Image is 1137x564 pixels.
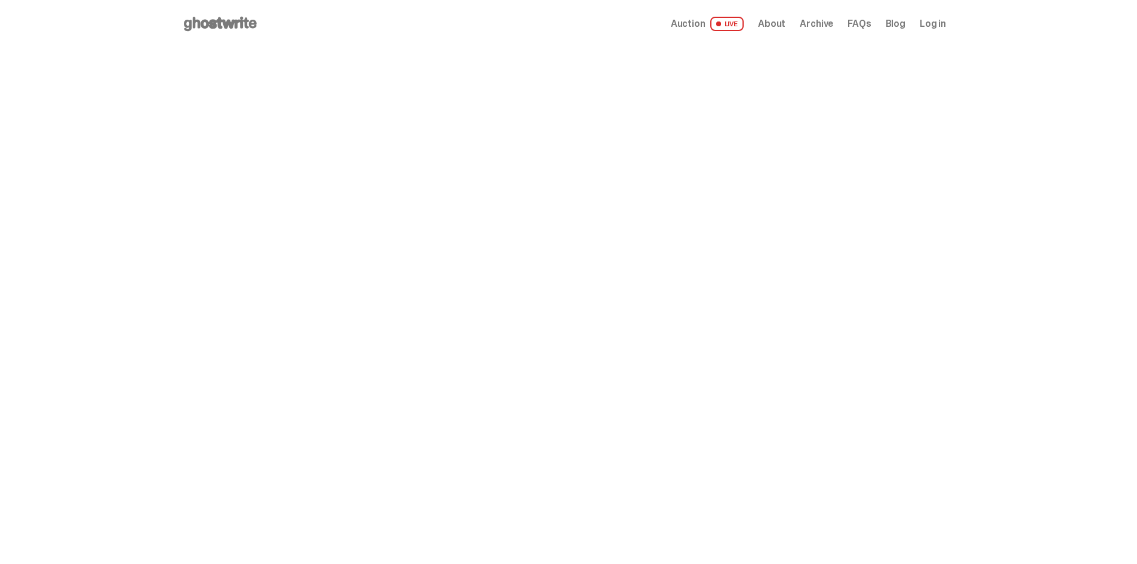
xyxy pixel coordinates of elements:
span: LIVE [710,17,744,31]
a: Log in [920,19,946,29]
a: Auction LIVE [671,17,744,31]
a: Archive [800,19,833,29]
span: Auction [671,19,705,29]
a: FAQs [848,19,871,29]
a: About [758,19,785,29]
a: Blog [886,19,905,29]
